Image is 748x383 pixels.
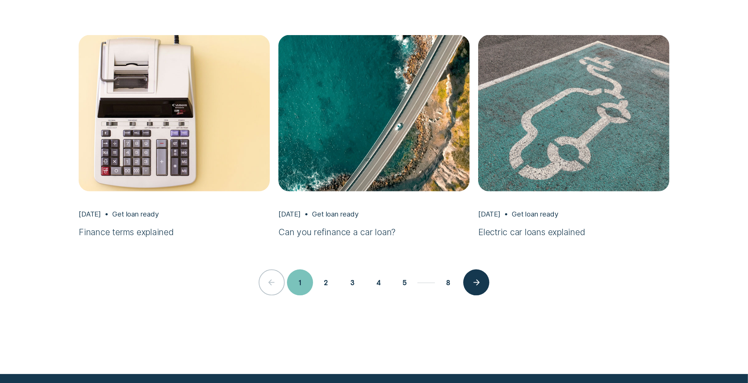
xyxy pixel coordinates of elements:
[278,210,301,218] div: [DATE]
[312,210,358,218] div: Get loan ready
[278,226,470,238] h3: Can you refinance a car loan?
[365,270,391,296] button: get-loan-ready articles page 4 link
[512,210,558,218] div: Get loan ready
[313,270,339,296] button: get-loan-ready articles page 2 link
[417,278,435,287] div: ...
[112,210,158,218] div: Get loan ready
[79,210,101,218] div: [DATE]
[478,35,669,238] a: Electric car loans explained, Dec 17 Get loan ready
[287,270,313,296] button: get-loan-ready articles page 1 current page
[79,226,270,238] h3: Finance terms explained
[391,270,417,296] button: get-loan-ready articles page 5 link
[478,226,669,238] h3: Electric car loans explained
[478,210,501,218] div: [DATE]
[463,270,489,296] button: get-loan-ready articles next page button
[278,35,470,238] a: Can you refinance a car loan?, Dec 20 Get loan ready
[435,270,461,296] button: get-loan-ready articles page 8 link
[339,270,365,296] button: get-loan-ready articles page 3 link
[79,35,270,238] a: Finance terms explained, Apr 02 Get loan ready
